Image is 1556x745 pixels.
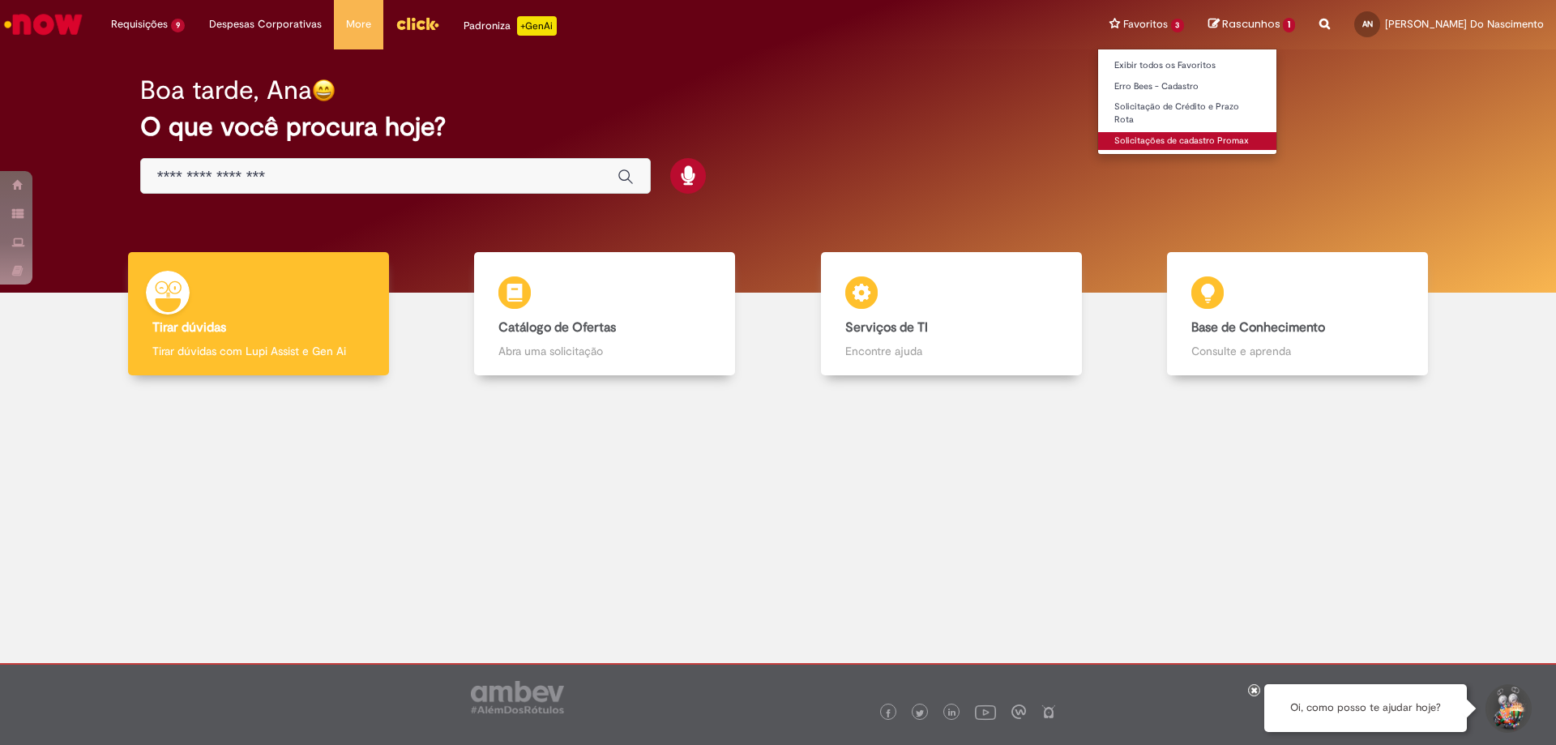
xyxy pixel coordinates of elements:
[1385,17,1544,31] span: [PERSON_NAME] Do Nascimento
[498,343,711,359] p: Abra uma solicitação
[1123,16,1168,32] span: Favoritos
[1283,18,1295,32] span: 1
[471,681,564,713] img: logo_footer_ambev_rotulo_gray.png
[1098,98,1277,128] a: Solicitação de Crédito e Prazo Rota
[2,8,85,41] img: ServiceNow
[140,76,312,105] h2: Boa tarde, Ana
[1264,684,1467,732] div: Oi, como posso te ajudar hoje?
[432,252,779,376] a: Catálogo de Ofertas Abra uma solicitação
[111,16,168,32] span: Requisições
[152,343,365,359] p: Tirar dúvidas com Lupi Assist e Gen Ai
[517,16,557,36] p: +GenAi
[1011,704,1026,719] img: logo_footer_workplace.png
[1483,684,1532,733] button: Iniciar Conversa de Suporte
[346,16,371,32] span: More
[140,113,1417,141] h2: O que você procura hoje?
[845,343,1058,359] p: Encontre ajuda
[1362,19,1373,29] span: AN
[1098,132,1277,150] a: Solicitações de cadastro Promax
[1097,49,1278,155] ul: Favoritos
[1191,343,1404,359] p: Consulte e aprenda
[312,79,336,102] img: happy-face.png
[948,709,956,718] img: logo_footer_linkedin.png
[209,16,322,32] span: Despesas Corporativas
[171,19,185,32] span: 9
[845,319,928,336] b: Serviços de TI
[1191,319,1325,336] b: Base de Conhecimento
[152,319,226,336] b: Tirar dúvidas
[1171,19,1185,32] span: 3
[1098,57,1277,75] a: Exibir todos os Favoritos
[884,709,892,717] img: logo_footer_facebook.png
[464,16,557,36] div: Padroniza
[916,709,924,717] img: logo_footer_twitter.png
[85,252,432,376] a: Tirar dúvidas Tirar dúvidas com Lupi Assist e Gen Ai
[1098,78,1277,96] a: Erro Bees - Cadastro
[1125,252,1472,376] a: Base de Conhecimento Consulte e aprenda
[778,252,1125,376] a: Serviços de TI Encontre ajuda
[975,701,996,722] img: logo_footer_youtube.png
[498,319,616,336] b: Catálogo de Ofertas
[1222,16,1280,32] span: Rascunhos
[1208,17,1295,32] a: Rascunhos
[1041,704,1056,719] img: logo_footer_naosei.png
[395,11,439,36] img: click_logo_yellow_360x200.png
